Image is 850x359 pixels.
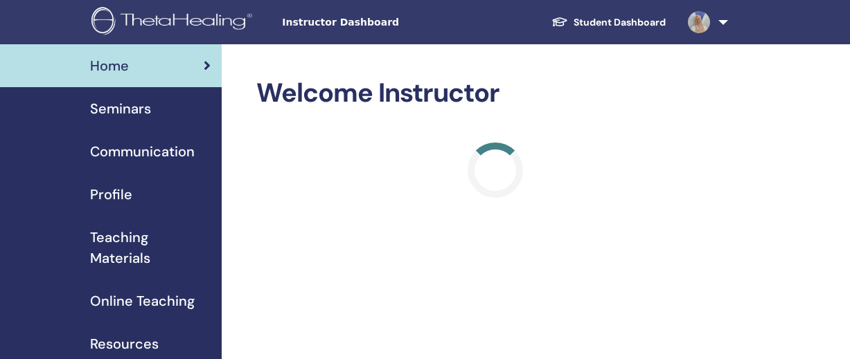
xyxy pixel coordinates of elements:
span: Communication [90,141,195,162]
span: Resources [90,333,159,354]
span: Seminars [90,98,151,119]
img: graduation-cap-white.svg [551,16,568,28]
a: Student Dashboard [540,10,677,35]
img: default.jpg [688,11,710,33]
span: Teaching Materials [90,227,211,268]
span: Profile [90,184,132,205]
img: logo.png [91,7,257,38]
span: Online Teaching [90,291,195,311]
span: Home [90,55,129,76]
h2: Welcome Instructor [256,77,734,109]
span: Instructor Dashboard [282,15,490,30]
